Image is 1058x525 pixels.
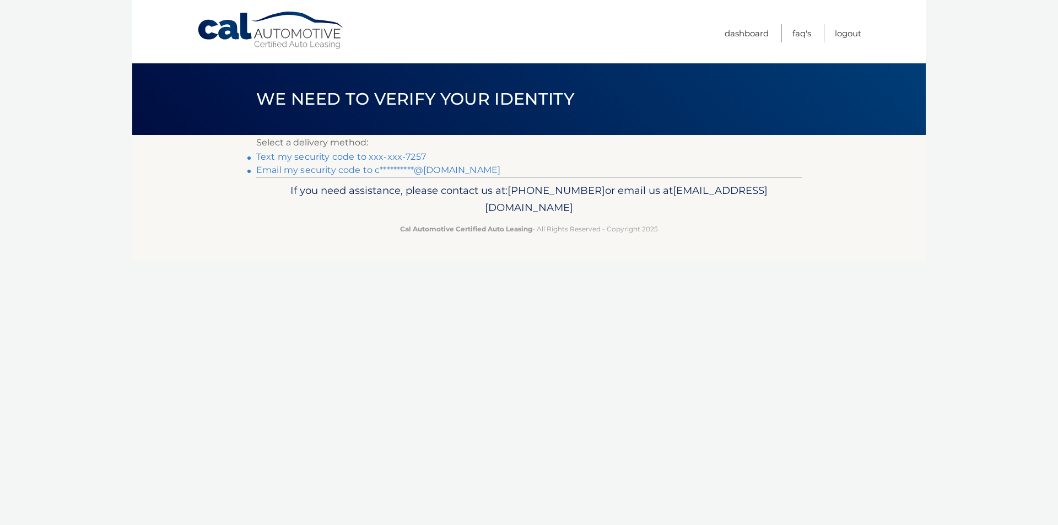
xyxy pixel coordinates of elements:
[197,11,346,50] a: Cal Automotive
[508,184,605,197] span: [PHONE_NUMBER]
[256,151,426,162] a: Text my security code to xxx-xxx-7257
[835,24,861,42] a: Logout
[256,135,802,150] p: Select a delivery method:
[256,165,500,175] a: Email my security code to c**********@[DOMAIN_NAME]
[263,182,795,217] p: If you need assistance, please contact us at: or email us at
[725,24,769,42] a: Dashboard
[263,223,795,235] p: - All Rights Reserved - Copyright 2025
[256,89,574,109] span: We need to verify your identity
[400,225,532,233] strong: Cal Automotive Certified Auto Leasing
[792,24,811,42] a: FAQ's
